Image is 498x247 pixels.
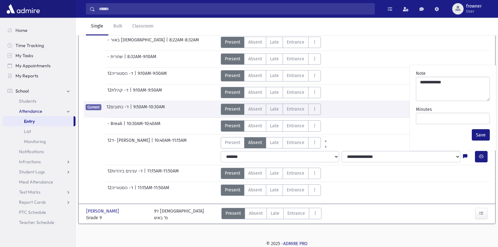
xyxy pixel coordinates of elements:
span: Entrance [287,72,304,79]
span: Entrance [287,56,304,62]
span: Absent [248,139,262,146]
div: © 2025 - [86,240,488,247]
span: 12ד- הסטוריה [107,70,135,81]
a: Time Tracking [3,40,75,51]
span: Student Logs [19,169,45,175]
div: AttTypes [221,120,321,132]
span: 12ד- ענינים ביהדות [107,168,144,179]
span: | [130,87,133,98]
span: Time Tracking [15,43,44,48]
div: AttTypes [221,53,321,65]
span: | [151,137,154,148]
span: Late [270,123,279,129]
span: Entrance [287,170,304,177]
a: PTC Schedule [3,207,75,217]
span: - באור [DEMOGRAPHIC_DATA] [107,37,166,48]
span: Entrance [287,139,304,146]
span: 9:10AM-9:50AM [133,87,162,98]
span: 9:50AM-10:30AM [133,104,165,115]
a: Classroom [127,18,159,35]
span: Entrance [287,123,304,129]
span: Present [225,89,240,96]
span: - שחרית [107,53,124,65]
a: My Tasks [3,51,75,61]
span: Report Cards [19,199,46,205]
span: Infractions [19,159,41,165]
div: AttTypes [221,87,321,98]
span: Late [270,72,279,79]
span: My Appointments [15,63,51,69]
span: Present [225,39,240,45]
a: Student Logs [3,167,75,177]
div: AttTypes [221,168,321,179]
span: Late [270,106,279,112]
span: Present [225,123,240,129]
span: Present [225,106,240,112]
span: 12ד- הסטוריה [107,184,135,196]
span: My Reports [15,73,38,79]
span: Late [270,170,279,177]
a: Home [3,25,75,35]
span: Entrance [287,106,304,112]
span: PTC Schedule [19,209,46,215]
span: Absent [248,106,262,112]
span: Absent [248,170,262,177]
span: Home [15,27,27,33]
a: Bulk [108,18,127,35]
div: AttTypes [221,208,321,221]
span: Test Marks [19,189,40,195]
div: AttTypes [221,37,321,48]
span: Current [86,104,101,110]
span: | [124,53,127,65]
span: | [135,70,138,81]
span: Late [270,139,279,146]
div: AttTypes [221,137,331,148]
span: Entrance [287,39,304,45]
span: Absent [248,187,262,193]
a: Meal Attendance [3,177,75,187]
a: List [3,126,75,136]
img: AdmirePro [5,3,41,15]
span: 11:15AM-11:50AM [147,168,179,179]
span: Present [225,170,240,177]
span: 12ד- קהלת [107,87,130,98]
span: 10:40AM-11:15AM [154,137,187,148]
span: Absent [248,123,262,129]
span: School [15,88,29,94]
span: Present [225,72,240,79]
input: Search [95,3,375,15]
span: 8:32AM-9:10AM [127,53,156,65]
span: List [24,129,31,134]
a: Monitoring [3,136,75,147]
span: Late [270,89,279,96]
a: My Appointments [3,61,75,71]
span: 12ד- [PERSON_NAME] [107,137,151,148]
span: Attendance [19,108,42,114]
span: Present [225,139,240,146]
span: Meal Attendance [19,179,53,185]
a: Entry [3,116,74,126]
span: Present [225,187,240,193]
a: Students [3,96,75,106]
label: Minutes [416,106,432,113]
span: 9:10AM-9:50AM [138,70,167,81]
span: Notifications [19,149,44,154]
span: | [166,37,169,48]
span: 12ד- כתובים [106,104,130,115]
div: AttTypes [221,104,321,115]
span: Present [225,56,240,62]
span: - Break [107,120,123,132]
span: Late [270,39,279,45]
div: AttTypes [221,70,321,81]
span: Late [270,187,279,193]
button: Save [472,129,490,141]
a: Infractions [3,157,75,167]
span: [PERSON_NAME] [86,208,120,214]
span: User [466,9,482,14]
a: Attendance [3,106,75,116]
span: Absent [248,89,262,96]
span: Entry [24,118,35,124]
a: Test Marks [3,187,75,197]
span: Entrance [287,187,304,193]
span: frowner [466,4,482,9]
